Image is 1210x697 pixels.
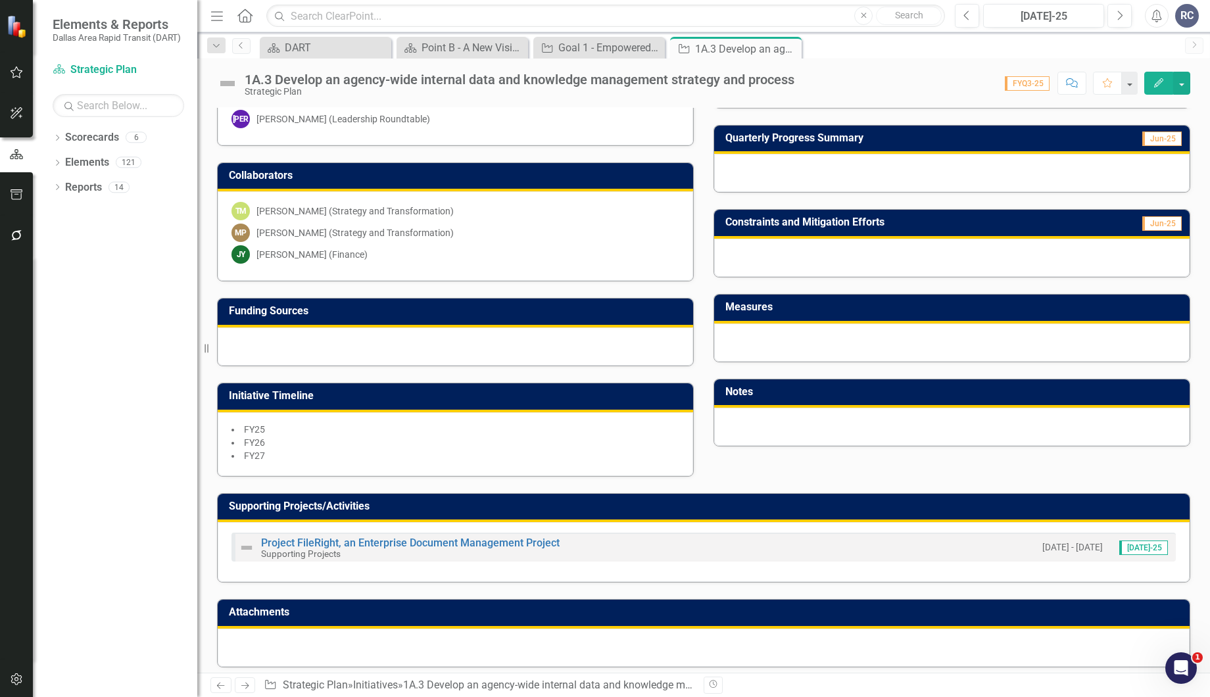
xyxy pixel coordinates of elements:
[983,4,1104,28] button: [DATE]-25
[400,39,525,56] a: Point B - A New Vision for Mobility in [GEOGRAPHIC_DATA][US_STATE]
[256,226,454,239] div: [PERSON_NAME] (Strategy and Transformation)
[537,39,662,56] a: Goal 1 - Empowered Agency
[1042,541,1103,554] small: [DATE] - [DATE]
[403,679,837,691] div: 1A.3 Develop an agency-wide internal data and knowledge management strategy and process
[229,606,1183,618] h3: Attachments
[126,132,147,143] div: 6
[7,15,30,38] img: ClearPoint Strategy
[422,39,525,56] div: Point B - A New Vision for Mobility in [GEOGRAPHIC_DATA][US_STATE]
[229,305,687,317] h3: Funding Sources
[256,204,454,218] div: [PERSON_NAME] (Strategy and Transformation)
[725,301,1183,313] h3: Measures
[256,112,430,126] div: [PERSON_NAME] (Leadership Roundtable)
[65,130,119,145] a: Scorecards
[1142,132,1182,146] span: Jun-25
[231,202,250,220] div: TM
[65,180,102,195] a: Reports
[876,7,942,25] button: Search
[244,424,265,435] span: FY25
[231,245,250,264] div: JY
[1005,76,1050,91] span: FYQ3-25
[263,39,388,56] a: DART
[53,94,184,117] input: Search Below...
[266,5,945,28] input: Search ClearPoint...
[695,41,798,57] div: 1A.3 Develop an agency-wide internal data and knowledge management strategy and process
[244,437,265,448] span: FY26
[353,679,398,691] a: Initiatives
[53,32,181,43] small: Dallas Area Rapid Transit (DART)
[261,548,341,559] small: Supporting Projects
[231,224,250,242] div: MP
[116,157,141,168] div: 121
[725,216,1090,228] h3: Constraints and Mitigation Efforts
[256,248,368,261] div: [PERSON_NAME] (Finance)
[229,390,687,402] h3: Initiative Timeline
[1119,541,1168,555] span: [DATE]-25
[229,500,1183,512] h3: Supporting Projects/Activities
[895,10,923,20] span: Search
[285,39,388,56] div: DART
[1192,652,1203,663] span: 1
[109,181,130,193] div: 14
[1175,4,1199,28] button: RC
[53,16,181,32] span: Elements & Reports
[1165,652,1197,684] iframe: Intercom live chat
[245,72,794,87] div: 1A.3 Develop an agency-wide internal data and knowledge management strategy and process
[283,679,348,691] a: Strategic Plan
[65,155,109,170] a: Elements
[261,537,560,549] a: Project FileRight, an Enterprise Document Management Project
[725,132,1078,144] h3: Quarterly Progress Summary
[245,87,794,97] div: Strategic Plan
[1142,216,1182,231] span: Jun-25
[53,62,184,78] a: Strategic Plan
[217,73,238,94] img: Not Defined
[725,386,1183,398] h3: Notes
[239,540,254,556] img: Not Defined
[231,110,250,128] div: [PERSON_NAME]
[988,9,1100,24] div: [DATE]-25
[558,39,662,56] div: Goal 1 - Empowered Agency
[264,678,694,693] div: » »
[229,170,687,181] h3: Collaborators
[244,450,265,461] span: FY27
